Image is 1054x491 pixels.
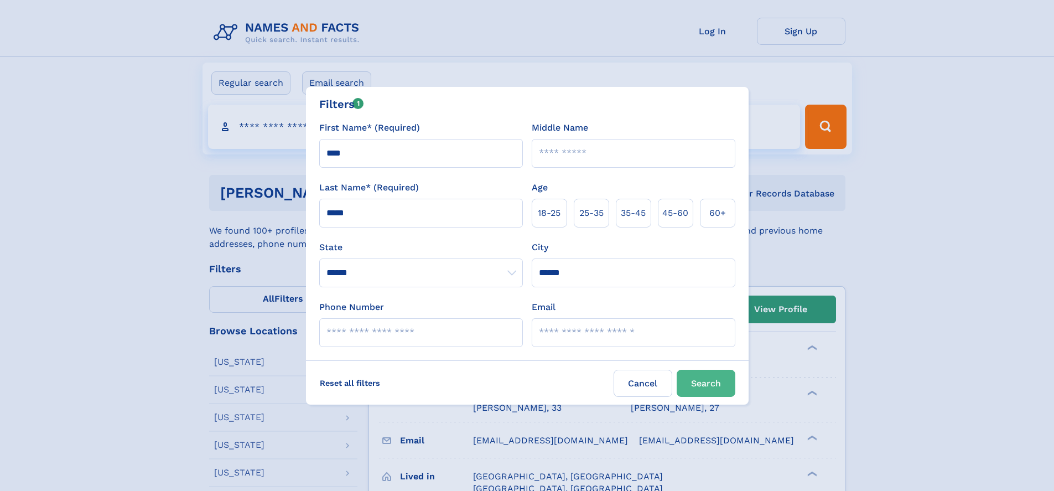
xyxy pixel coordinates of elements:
[319,121,420,135] label: First Name* (Required)
[313,370,387,396] label: Reset all filters
[532,241,548,254] label: City
[319,241,523,254] label: State
[319,181,419,194] label: Last Name* (Required)
[319,301,384,314] label: Phone Number
[532,121,588,135] label: Middle Name
[532,301,555,314] label: Email
[538,206,560,220] span: 18‑25
[709,206,726,220] span: 60+
[614,370,672,397] label: Cancel
[677,370,735,397] button: Search
[662,206,688,220] span: 45‑60
[532,181,548,194] label: Age
[621,206,646,220] span: 35‑45
[579,206,604,220] span: 25‑35
[319,96,364,112] div: Filters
